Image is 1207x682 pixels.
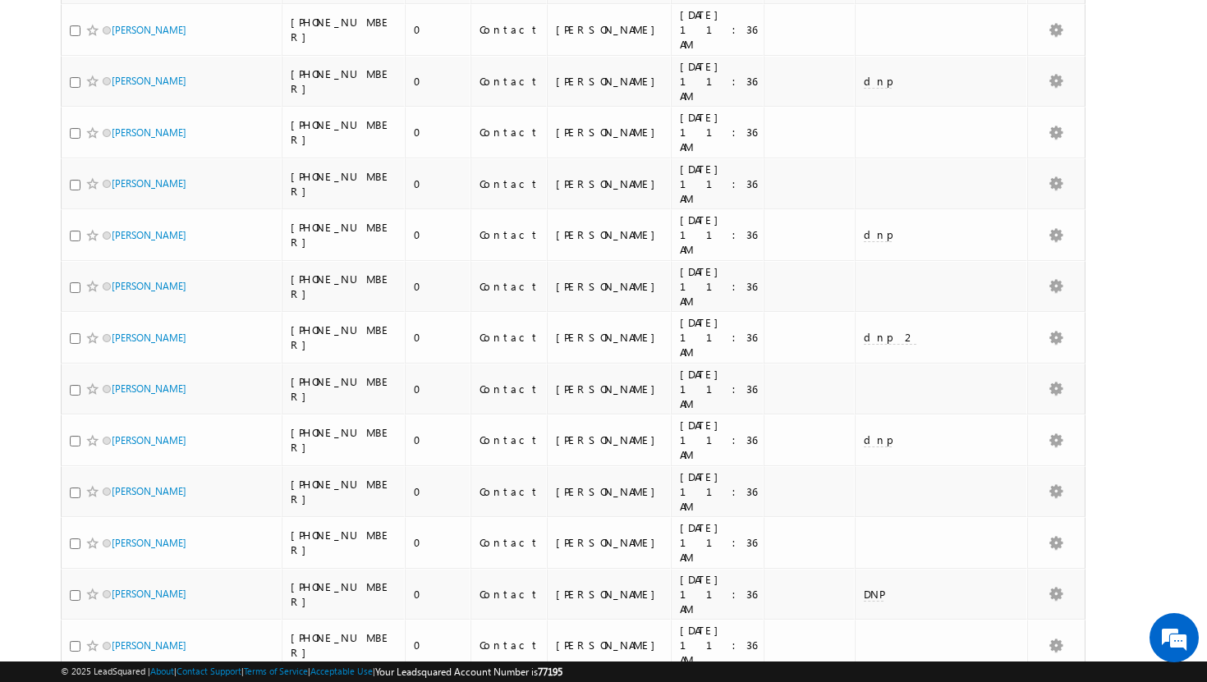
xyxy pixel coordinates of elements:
a: [PERSON_NAME] [112,229,186,241]
div: [PERSON_NAME] [556,382,663,396]
div: 0 [414,74,463,89]
a: [PERSON_NAME] [112,75,186,87]
div: [PHONE_NUMBER] [291,15,397,44]
div: 0 [414,176,463,191]
div: [DATE] 11:36 AM [680,572,757,616]
div: Contact [480,638,539,652]
span: dnp [864,433,892,446]
div: [DATE] 11:36 AM [680,213,757,257]
div: [DATE] 11:36 AM [680,469,757,514]
div: 0 [414,484,463,499]
div: [PERSON_NAME] [556,227,663,242]
div: [PHONE_NUMBER] [291,169,397,199]
div: [PERSON_NAME] [556,587,663,602]
div: [DATE] 11:36 AM [680,7,757,52]
div: Contact [480,484,539,499]
div: 0 [414,382,463,396]
div: [DATE] 11:36 AM [680,264,757,309]
a: [PERSON_NAME] [112,382,186,395]
span: © 2025 LeadSquared | | | | | [61,664,562,680]
div: [DATE] 11:36 AM [680,162,757,206]
div: [PERSON_NAME] [556,484,663,499]
div: Contact [480,125,539,140]
div: Contact [480,279,539,294]
a: Acceptable Use [310,666,373,676]
div: [DATE] 11:36 AM [680,110,757,154]
div: [PERSON_NAME] [556,74,663,89]
div: [PHONE_NUMBER] [291,477,397,506]
div: [PHONE_NUMBER] [291,528,397,557]
div: [PERSON_NAME] [556,638,663,652]
span: Your Leadsquared Account Number is [375,666,562,678]
div: Contact [480,22,539,37]
a: [PERSON_NAME] [112,485,186,497]
a: [PERSON_NAME] [112,280,186,292]
div: Contact [480,433,539,447]
div: [PHONE_NUMBER] [291,323,397,352]
div: [PERSON_NAME] [556,433,663,447]
div: 0 [414,22,463,37]
div: 0 [414,330,463,345]
span: dnp [864,227,892,241]
div: [PERSON_NAME] [556,279,663,294]
div: [PHONE_NUMBER] [291,220,397,249]
div: [PERSON_NAME] [556,535,663,550]
a: About [150,666,174,676]
div: [DATE] 11:36 AM [680,418,757,462]
span: 77195 [538,666,562,678]
div: Contact [480,587,539,602]
div: [PHONE_NUMBER] [291,272,397,301]
div: 0 [414,279,463,294]
div: 0 [414,587,463,602]
div: [PERSON_NAME] [556,125,663,140]
div: 0 [414,638,463,652]
div: [DATE] 11:36 AM [680,59,757,103]
div: [PHONE_NUMBER] [291,579,397,609]
div: Contact [480,535,539,550]
div: [PHONE_NUMBER] [291,374,397,404]
div: [DATE] 11:36 AM [680,315,757,359]
a: [PERSON_NAME] [112,639,186,652]
div: Contact [480,74,539,89]
div: Contact [480,382,539,396]
div: [PHONE_NUMBER] [291,425,397,455]
span: DNP [864,587,883,601]
span: dnp [864,74,892,88]
div: [PERSON_NAME] [556,22,663,37]
span: dnp 2 [864,330,916,344]
div: [PHONE_NUMBER] [291,66,397,96]
a: Contact Support [177,666,241,676]
div: 0 [414,535,463,550]
a: [PERSON_NAME] [112,126,186,139]
div: [PHONE_NUMBER] [291,630,397,660]
a: [PERSON_NAME] [112,588,186,600]
a: Terms of Service [244,666,308,676]
div: Contact [480,330,539,345]
div: [DATE] 11:36 AM [680,623,757,667]
a: [PERSON_NAME] [112,434,186,446]
a: [PERSON_NAME] [112,177,186,190]
div: [PHONE_NUMBER] [291,117,397,147]
div: [PERSON_NAME] [556,330,663,345]
div: [DATE] 11:36 AM [680,520,757,565]
div: 0 [414,125,463,140]
div: [DATE] 11:36 AM [680,367,757,411]
div: 0 [414,433,463,447]
div: [PERSON_NAME] [556,176,663,191]
a: [PERSON_NAME] [112,537,186,549]
div: Contact [480,227,539,242]
a: [PERSON_NAME] [112,24,186,36]
a: [PERSON_NAME] [112,332,186,344]
div: Contact [480,176,539,191]
div: 0 [414,227,463,242]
